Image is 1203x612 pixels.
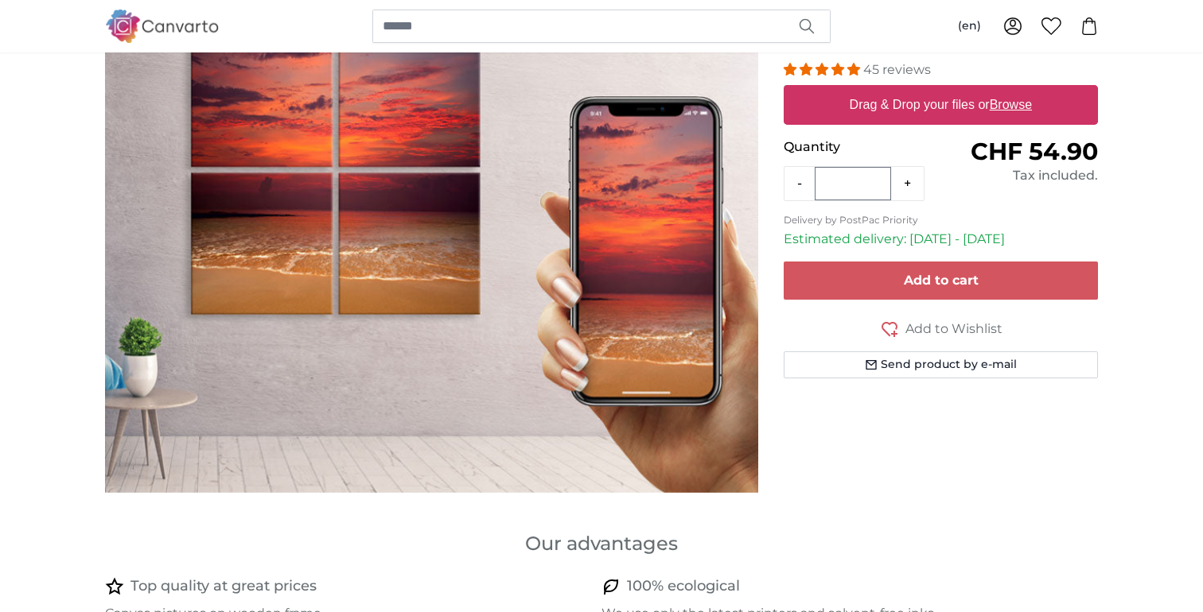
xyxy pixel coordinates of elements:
[784,168,815,199] button: -
[945,12,994,41] button: (en)
[784,261,1098,300] button: Add to cart
[784,138,940,157] p: Quantity
[784,351,1098,378] button: Send product by e-mail
[843,89,1038,121] label: Drag & Drop your files or
[105,10,220,42] img: Canvarto
[784,214,1098,227] p: Delivery by PostPac Priority
[105,3,758,493] div: 1 of 1
[105,531,1098,556] h3: Our advantages
[971,137,1098,166] span: CHF 54.90
[627,575,740,598] h4: 100% ecological
[905,320,1002,339] span: Add to Wishlist
[941,166,1098,185] div: Tax included.
[105,3,758,493] img: personalised-canvas-print
[863,62,931,77] span: 45 reviews
[784,62,863,77] span: 4.93 stars
[784,319,1098,339] button: Add to Wishlist
[904,273,979,288] span: Add to cart
[130,575,317,598] h4: Top quality at great prices
[891,168,924,199] button: +
[784,230,1098,249] p: Estimated delivery: [DATE] - [DATE]
[990,98,1032,111] u: Browse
